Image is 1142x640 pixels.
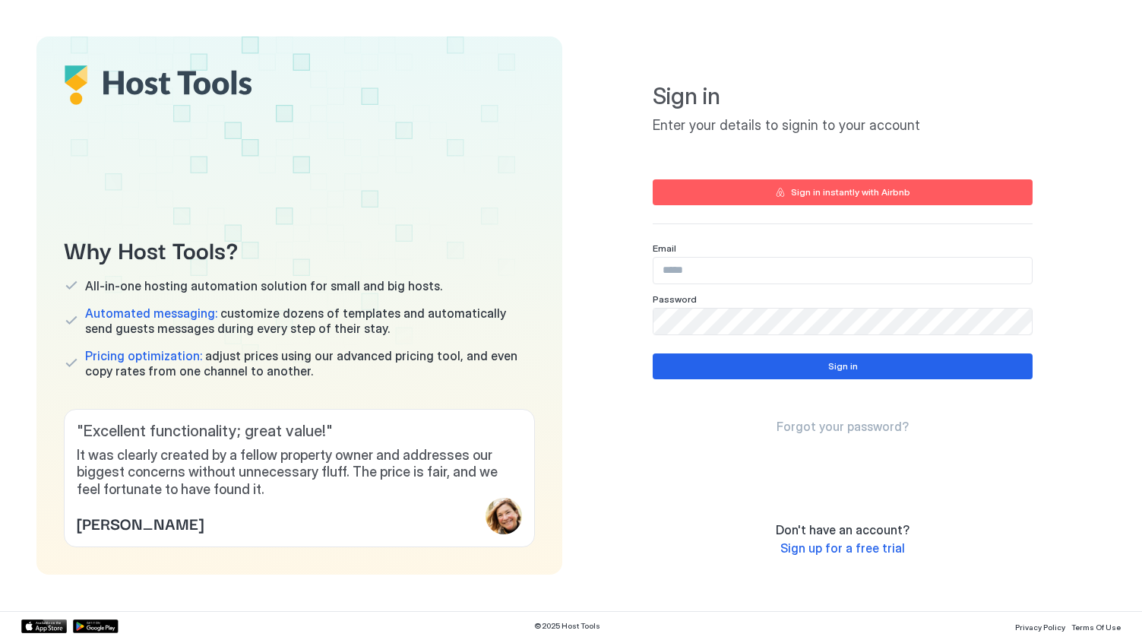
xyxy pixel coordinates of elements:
input: Input Field [653,258,1032,284]
div: Sign in [828,360,858,373]
span: Pricing optimization: [85,348,202,363]
span: " Excellent functionality; great value! " [77,422,522,441]
span: Terms Of Use [1071,623,1121,632]
a: Privacy Policy [1015,618,1065,634]
button: Sign in [653,353,1033,379]
div: Sign in instantly with Airbnb [791,185,910,199]
span: Password [653,293,697,305]
a: Google Play Store [73,619,119,633]
span: It was clearly created by a fellow property owner and addresses our biggest concerns without unne... [77,447,522,499]
a: App Store [21,619,67,633]
span: Enter your details to signin to your account [653,117,1033,135]
span: Email [653,242,676,254]
span: Don't have an account? [776,522,909,537]
div: profile [486,498,522,534]
a: Terms Of Use [1071,618,1121,634]
span: Why Host Tools? [64,232,535,266]
a: Forgot your password? [777,419,909,435]
span: Privacy Policy [1015,623,1065,632]
span: © 2025 Host Tools [534,621,600,631]
span: [PERSON_NAME] [77,512,204,534]
span: customize dozens of templates and automatically send guests messages during every step of their s... [85,306,535,336]
a: Sign up for a free trial [780,540,905,556]
span: Forgot your password? [777,419,909,434]
span: All-in-one hosting automation solution for small and big hosts. [85,278,442,293]
input: Input Field [653,309,1032,334]
span: Sign in [653,82,1033,111]
button: Sign in instantly with Airbnb [653,179,1033,205]
span: adjust prices using our advanced pricing tool, and even copy rates from one channel to another. [85,348,535,379]
span: Automated messaging: [85,306,217,321]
